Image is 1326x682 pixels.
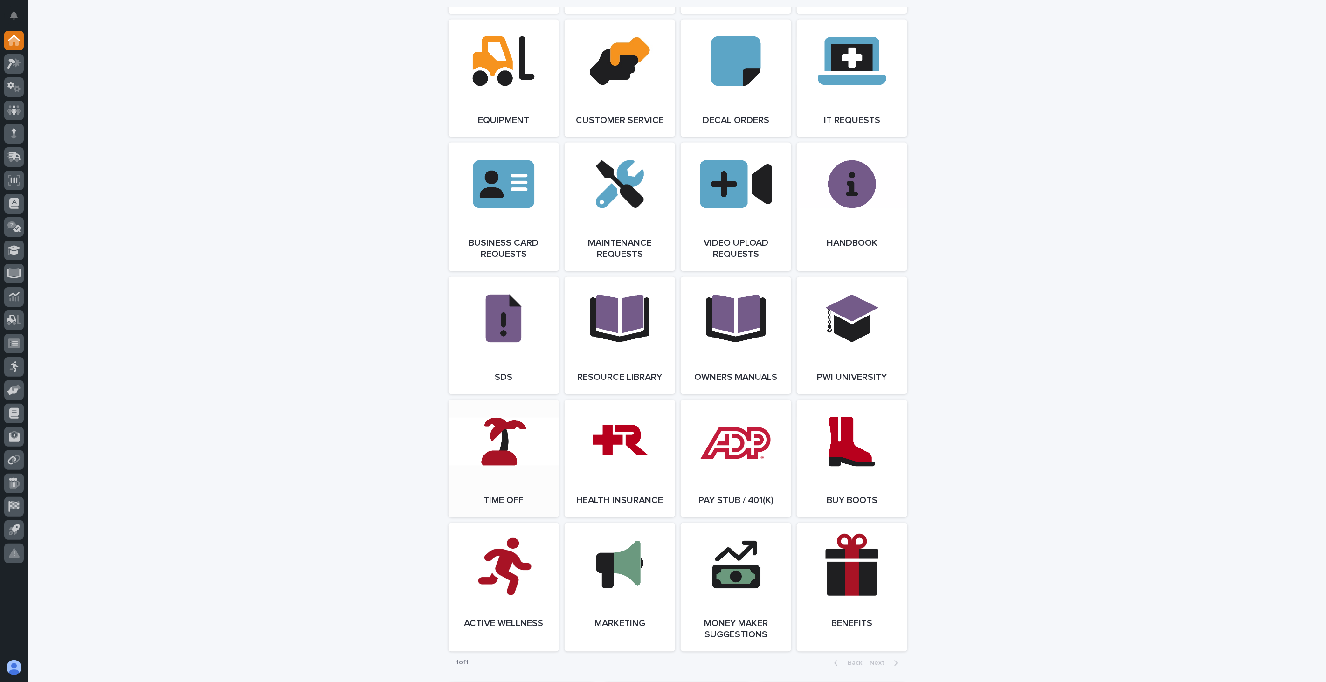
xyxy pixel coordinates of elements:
[449,277,559,394] a: SDS
[797,20,907,137] a: IT Requests
[565,20,675,137] a: Customer Service
[449,20,559,137] a: Equipment
[565,143,675,271] a: Maintenance Requests
[565,277,675,394] a: Resource Library
[449,523,559,652] a: Active Wellness
[4,6,24,25] button: Notifications
[870,660,890,667] span: Next
[681,20,791,137] a: Decal Orders
[681,400,791,517] a: Pay Stub / 401(k)
[797,523,907,652] a: Benefits
[4,658,24,677] button: users-avatar
[565,523,675,652] a: Marketing
[12,11,24,26] div: Notifications
[449,143,559,271] a: Business Card Requests
[797,400,907,517] a: Buy Boots
[449,400,559,517] a: Time Off
[842,660,862,667] span: Back
[681,277,791,394] a: Owners Manuals
[827,659,866,668] button: Back
[681,523,791,652] a: Money Maker Suggestions
[681,143,791,271] a: Video Upload Requests
[797,143,907,271] a: Handbook
[797,277,907,394] a: PWI University
[866,659,905,668] button: Next
[449,652,476,675] p: 1 of 1
[565,400,675,517] a: Health Insurance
